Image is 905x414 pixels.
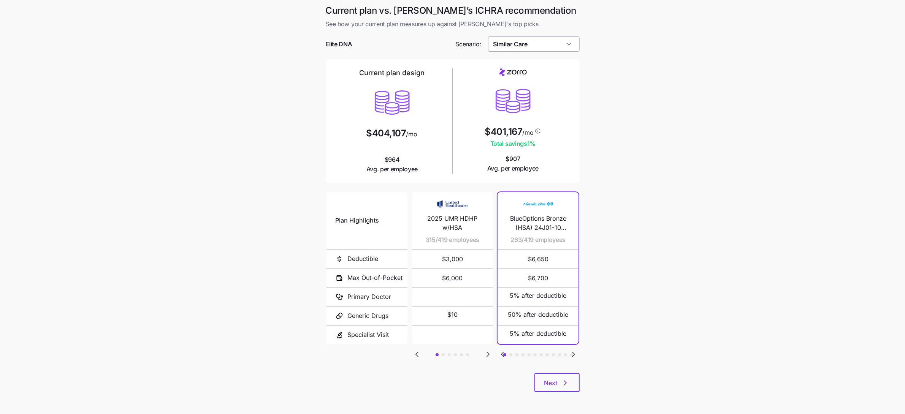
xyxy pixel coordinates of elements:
span: Deductible [348,254,379,264]
span: Elite DNA [326,40,352,49]
span: Generic Drugs [348,311,389,321]
span: Primary Doctor [348,292,391,302]
svg: Go to next slide [483,350,493,359]
span: /mo [406,131,417,137]
span: 50% after deductible [508,310,568,319]
span: $6,700 [507,269,569,287]
span: $3,000 [421,250,484,268]
img: Carrier [437,197,468,211]
span: $907 [487,154,539,173]
img: Carrier [523,197,553,211]
span: $401,167 [485,127,522,136]
span: 5% after deductible [510,291,566,300]
button: Go to next slide [483,349,493,359]
span: $6,650 [507,250,569,268]
span: See how your current plan measures up against [PERSON_NAME]'s top picks [326,19,580,29]
span: 2025 UMR HDHP w/HSA [421,214,484,233]
span: 5% after deductible [510,329,566,338]
span: 315/419 employees [426,235,480,245]
button: Go to previous slide [412,349,422,359]
svg: Go to previous slide [498,350,507,359]
span: $6,000 [421,269,484,287]
button: Next [534,373,580,392]
span: Avg. per employee [366,164,418,174]
button: Go to previous slide [498,349,507,359]
span: Scenario: [456,40,482,49]
span: $404,107 [366,129,406,138]
span: Plan Highlights [336,216,379,225]
span: Total savings 1 % [485,139,541,149]
h2: Current plan design [360,68,425,77]
button: Go to next slide [569,349,579,359]
span: Next [544,378,558,387]
span: BlueOptions Bronze (HSA) 24J01-10 (Rewards / $4 Condition Care Rx) [507,214,569,233]
span: Specialist Visit [348,330,389,340]
span: Avg. per employee [487,164,539,173]
span: /mo [523,130,534,136]
span: Max Out-of-Pocket [348,273,403,283]
svg: Go to previous slide [412,350,422,359]
span: $10 [447,310,458,319]
span: $964 [366,155,418,174]
svg: Go to next slide [569,350,578,359]
span: 263/419 employees [511,235,566,245]
h1: Current plan vs. [PERSON_NAME]’s ICHRA recommendation [326,5,580,16]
